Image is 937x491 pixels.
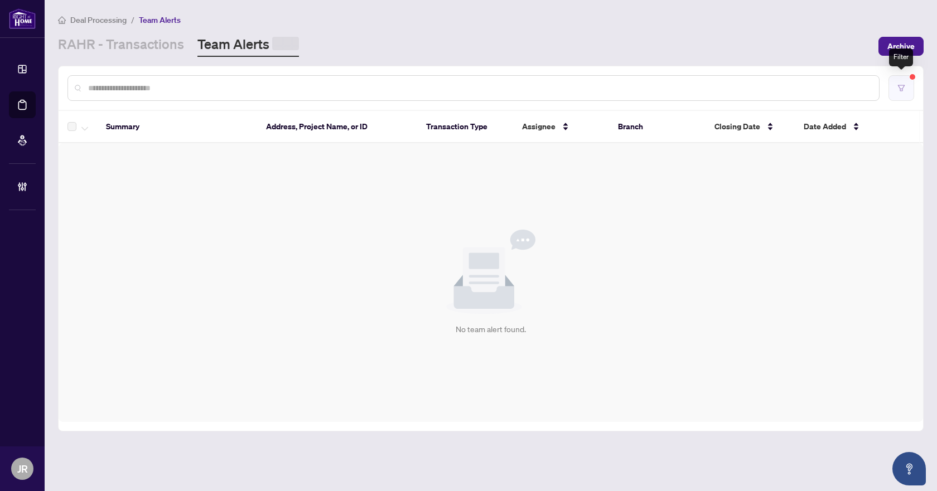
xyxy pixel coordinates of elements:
[17,461,28,477] span: JR
[887,37,915,55] span: Archive
[522,120,556,133] span: Assignee
[878,37,924,56] button: Archive
[197,35,299,57] a: Team Alerts
[804,120,846,133] span: Date Added
[58,35,184,57] a: RAHR - Transactions
[97,111,257,143] th: Summary
[131,13,134,26] li: /
[257,111,417,143] th: Address, Project Name, or ID
[714,120,760,133] span: Closing Date
[889,48,913,66] div: Filter
[139,15,181,25] span: Team Alerts
[795,111,910,143] th: Date Added
[706,111,795,143] th: Closing Date
[9,8,36,29] img: logo
[446,230,535,314] img: Null State Icon
[58,16,66,24] span: home
[892,452,926,485] button: Open asap
[456,323,526,336] div: No team alert found.
[897,84,905,92] span: filter
[513,111,609,143] th: Assignee
[888,75,914,101] button: filter
[417,111,513,143] th: Transaction Type
[609,111,705,143] th: Branch
[70,15,127,25] span: Deal Processing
